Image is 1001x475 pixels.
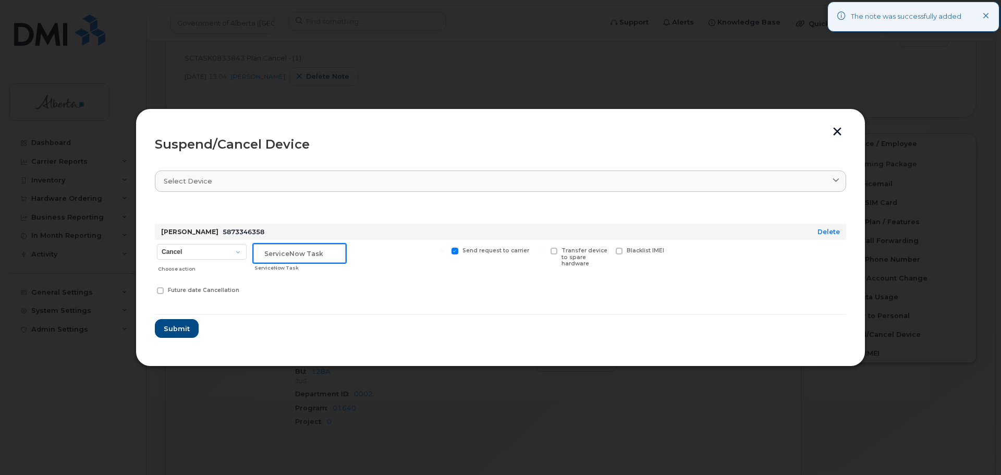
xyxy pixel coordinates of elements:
[164,176,212,186] span: Select device
[223,228,264,236] span: 5873346358
[462,247,529,254] span: Send request to carrier
[168,287,239,294] span: Future date Cancellation
[155,170,846,192] a: Select device
[817,228,840,236] a: Delete
[254,264,346,272] div: ServiceNow Task
[561,247,607,267] span: Transfer device to spare hardware
[851,11,961,22] div: The note was successfully added
[161,228,218,236] strong: [PERSON_NAME]
[155,319,199,338] button: Submit
[158,261,247,273] div: Choose action
[164,324,190,334] span: Submit
[155,138,846,151] div: Suspend/Cancel Device
[538,248,543,253] input: Transfer device to spare hardware
[253,244,346,263] input: ServiceNow Task
[603,248,608,253] input: Blacklist IMEI
[439,248,444,253] input: Send request to carrier
[627,247,664,254] span: Blacklist IMEI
